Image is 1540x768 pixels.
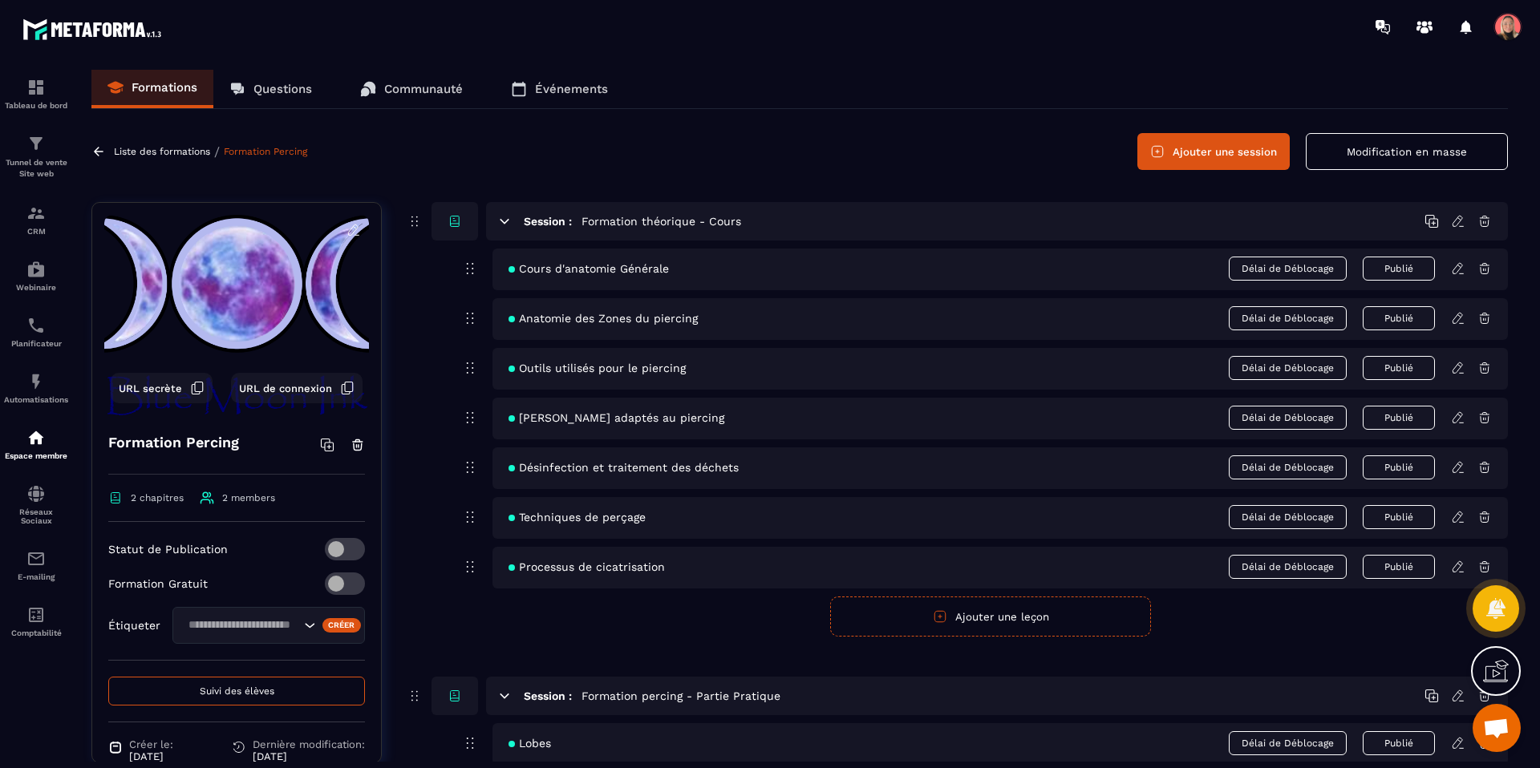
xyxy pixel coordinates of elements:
h6: Session : [524,689,572,702]
button: URL secrète [111,373,213,403]
img: email [26,549,46,568]
p: Réseaux Sociaux [4,507,68,525]
a: formationformationTableau de bord [4,66,68,122]
img: accountant [26,605,46,625]
a: schedulerschedulerPlanificateur [4,304,68,360]
h4: Formation Percing [108,431,239,454]
button: Publié [1363,406,1435,430]
a: accountantaccountantComptabilité [4,593,68,649]
span: Désinfection et traitement des déchets [509,461,739,474]
button: Publié [1363,555,1435,579]
img: automations [26,260,46,279]
a: Communauté [344,70,479,108]
a: automationsautomationsEspace membre [4,416,68,472]
span: Délai de Déblocage [1229,257,1347,281]
span: Outils utilisés pour le piercing [509,362,686,374]
button: Publié [1363,257,1435,281]
p: Étiqueter [108,619,160,632]
img: social-network [26,484,46,503]
span: Délai de Déblocage [1229,356,1347,380]
a: social-networksocial-networkRéseaux Sociaux [4,472,68,537]
a: emailemailE-mailing [4,537,68,593]
a: Formation Percing [224,146,307,157]
span: 2 members [222,492,275,503]
p: CRM [4,227,68,236]
img: background [104,215,369,415]
p: Automatisations [4,395,68,404]
span: / [214,144,220,160]
a: Formations [91,70,213,108]
button: Publié [1363,731,1435,755]
button: Ajouter une session [1137,133,1290,170]
p: [DATE] [129,750,173,762]
p: Comptabilité [4,629,68,637]
p: Communauté [384,82,463,96]
h6: Session : [524,215,572,228]
img: logo [22,14,167,44]
img: scheduler [26,316,46,335]
p: Tableau de bord [4,101,68,110]
span: Suivi des élèves [200,685,274,697]
div: Créer [322,618,362,633]
span: Dernière modification: [253,738,365,750]
span: Délai de Déblocage [1229,555,1347,579]
button: Suivi des élèves [108,677,365,705]
a: automationsautomationsAutomatisations [4,360,68,416]
button: Modification en masse [1306,133,1508,170]
img: automations [26,372,46,391]
p: Planificateur [4,339,68,348]
span: URL de connexion [239,382,332,394]
img: automations [26,428,46,447]
span: Délai de Déblocage [1229,406,1347,430]
p: Statut de Publication [108,543,228,556]
span: Anatomie des Zones du piercing [509,312,698,325]
div: Ouvrir le chat [1473,704,1521,752]
span: Délai de Déblocage [1229,505,1347,529]
span: URL secrète [119,382,182,394]
a: Liste des formations [114,146,210,157]
img: formation [26,78,46,97]
p: Questions [253,82,312,96]
input: Search for option [183,616,300,634]
h5: Formation percing - Partie Pratique [582,688,780,704]
p: Webinaire [4,283,68,292]
p: Tunnel de vente Site web [4,157,68,180]
span: 2 chapitres [131,492,184,503]
a: formationformationCRM [4,192,68,248]
p: Événements [535,82,608,96]
div: Search for option [172,607,365,644]
span: Créer le: [129,738,173,750]
a: formationformationTunnel de vente Site web [4,122,68,192]
span: Délai de Déblocage [1229,306,1347,330]
p: E-mailing [4,572,68,581]
a: Questions [213,70,328,108]
h5: Formation théorique - Cours [582,213,741,229]
p: Formations [132,80,197,95]
p: [DATE] [253,750,365,762]
p: Espace membre [4,451,68,460]
span: Techniques de perçage [509,511,646,523]
span: Délai de Déblocage [1229,731,1347,755]
img: formation [26,204,46,223]
a: automationsautomationsWebinaire [4,248,68,304]
span: Cours d'anatomie Générale [509,262,669,275]
button: URL de connexion [231,373,363,403]
button: Publié [1363,455,1435,479]
p: Formation Gratuit [108,577,208,590]
span: Délai de Déblocage [1229,455,1347,479]
img: formation [26,134,46,153]
span: Lobes [509,737,551,750]
button: Ajouter une leçon [830,596,1151,637]
button: Publié [1363,306,1435,330]
button: Publié [1363,356,1435,380]
button: Publié [1363,505,1435,529]
span: Processus de cicatrisation [509,560,665,573]
span: [PERSON_NAME] adaptés au piercing [509,411,724,424]
a: Événements [495,70,624,108]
